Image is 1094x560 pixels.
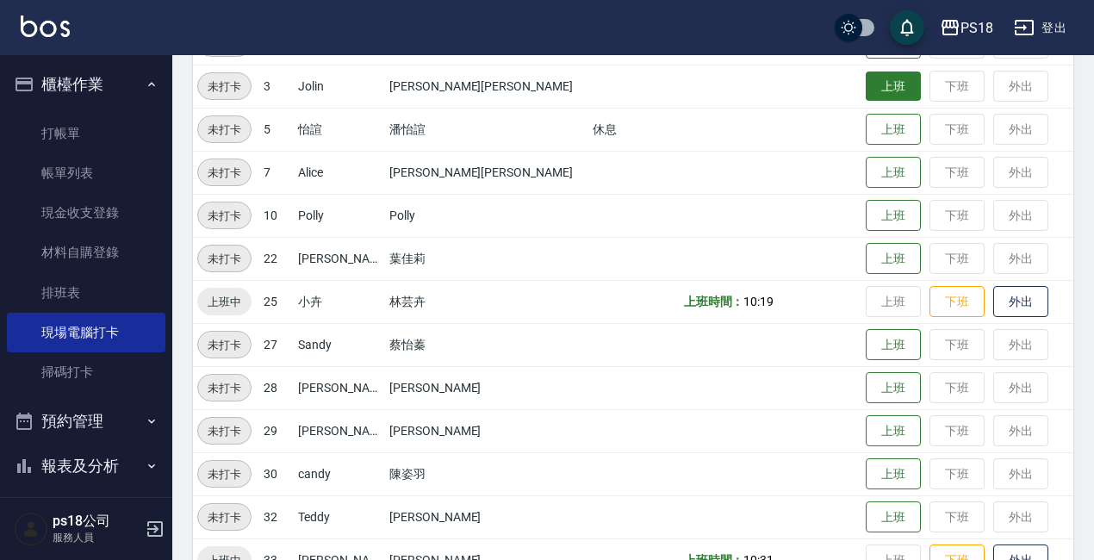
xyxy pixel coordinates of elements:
[259,237,294,280] td: 22
[385,366,588,409] td: [PERSON_NAME]
[198,164,251,182] span: 未打卡
[7,273,165,313] a: 排班表
[7,444,165,488] button: 報表及分析
[385,108,588,151] td: 潘怡諠
[259,452,294,495] td: 30
[866,72,921,102] button: 上班
[866,114,921,146] button: 上班
[259,495,294,538] td: 32
[259,409,294,452] td: 29
[259,366,294,409] td: 28
[198,207,251,225] span: 未打卡
[993,286,1048,318] button: 外出
[1007,12,1073,44] button: 登出
[198,508,251,526] span: 未打卡
[294,108,385,151] td: 怡諠
[385,452,588,495] td: 陳姿羽
[385,409,588,452] td: [PERSON_NAME]
[259,108,294,151] td: 5
[385,495,588,538] td: [PERSON_NAME]
[866,372,921,404] button: 上班
[259,280,294,323] td: 25
[259,194,294,237] td: 10
[53,513,140,530] h5: ps18公司
[933,10,1000,46] button: PS18
[7,233,165,272] a: 材料自購登錄
[198,78,251,96] span: 未打卡
[866,415,921,447] button: 上班
[7,352,165,392] a: 掃碼打卡
[866,200,921,232] button: 上班
[385,237,588,280] td: 葉佳莉
[866,329,921,361] button: 上班
[385,194,588,237] td: Polly
[294,495,385,538] td: Teddy
[385,323,588,366] td: 蔡怡蓁
[929,286,985,318] button: 下班
[198,250,251,268] span: 未打卡
[14,512,48,546] img: Person
[385,151,588,194] td: [PERSON_NAME][PERSON_NAME]
[866,458,921,490] button: 上班
[294,237,385,280] td: [PERSON_NAME]
[294,65,385,108] td: Jolin
[294,280,385,323] td: 小卉
[198,465,251,483] span: 未打卡
[259,65,294,108] td: 3
[53,530,140,545] p: 服務人員
[198,379,251,397] span: 未打卡
[960,17,993,39] div: PS18
[7,488,165,532] button: 客戶管理
[866,501,921,533] button: 上班
[743,295,774,308] span: 10:19
[684,295,744,308] b: 上班時間：
[866,243,921,275] button: 上班
[385,280,588,323] td: 林芸卉
[197,293,252,311] span: 上班中
[7,399,165,444] button: 預約管理
[890,10,924,45] button: save
[7,193,165,233] a: 現金收支登錄
[385,65,588,108] td: [PERSON_NAME][PERSON_NAME]
[294,323,385,366] td: Sandy
[198,121,251,139] span: 未打卡
[588,108,680,151] td: 休息
[198,336,251,354] span: 未打卡
[294,194,385,237] td: Polly
[7,153,165,193] a: 帳單列表
[294,409,385,452] td: [PERSON_NAME]
[866,157,921,189] button: 上班
[294,151,385,194] td: Alice
[259,151,294,194] td: 7
[21,16,70,37] img: Logo
[259,323,294,366] td: 27
[198,422,251,440] span: 未打卡
[294,452,385,495] td: candy
[7,62,165,107] button: 櫃檯作業
[7,313,165,352] a: 現場電腦打卡
[294,366,385,409] td: [PERSON_NAME]
[7,114,165,153] a: 打帳單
